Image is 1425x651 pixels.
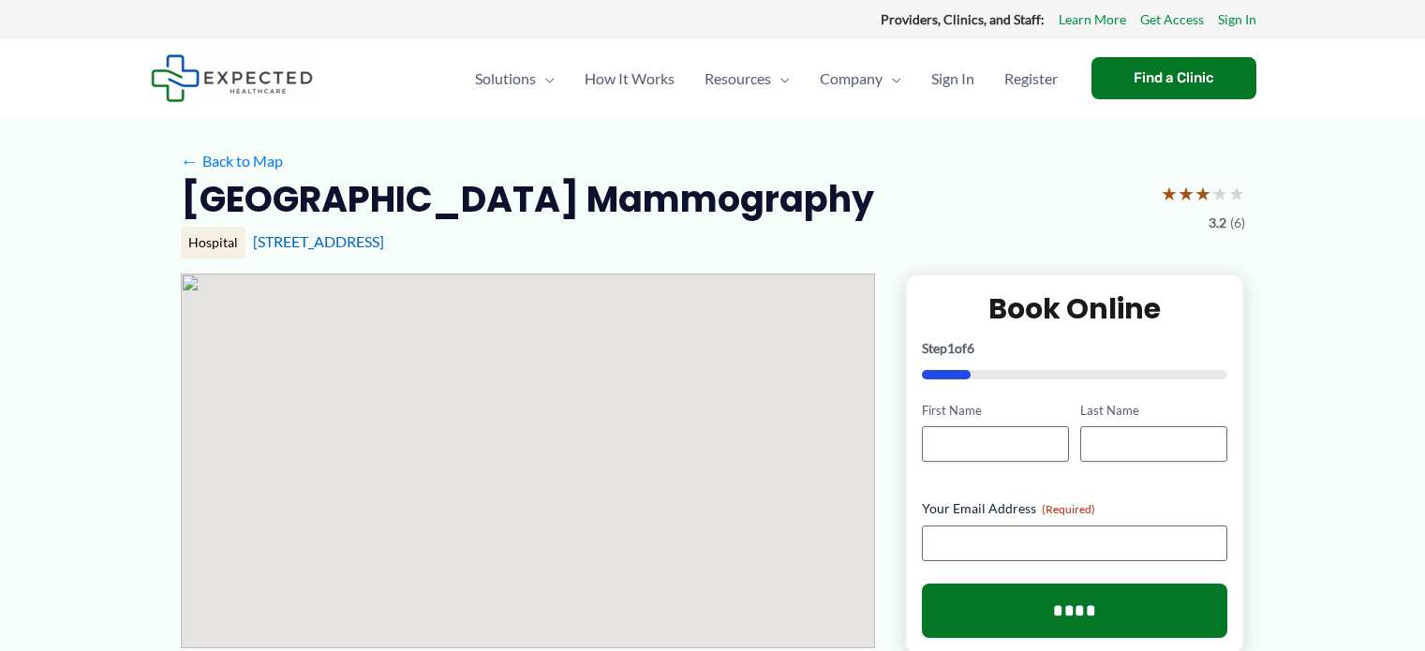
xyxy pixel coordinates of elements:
[922,402,1069,420] label: First Name
[1228,176,1245,211] span: ★
[570,46,690,111] a: How It Works
[771,46,790,111] span: Menu Toggle
[1004,46,1058,111] span: Register
[181,176,874,222] h2: [GEOGRAPHIC_DATA] Mammography
[460,46,1073,111] nav: Primary Site Navigation
[1178,176,1195,211] span: ★
[1211,176,1228,211] span: ★
[1059,7,1126,32] a: Learn More
[883,46,901,111] span: Menu Toggle
[690,46,805,111] a: ResourcesMenu Toggle
[922,499,1228,518] label: Your Email Address
[989,46,1073,111] a: Register
[805,46,916,111] a: CompanyMenu Toggle
[475,46,536,111] span: Solutions
[585,46,675,111] span: How It Works
[536,46,555,111] span: Menu Toggle
[253,232,384,250] a: [STREET_ADDRESS]
[151,54,313,102] img: Expected Healthcare Logo - side, dark font, small
[967,340,974,356] span: 6
[1140,7,1204,32] a: Get Access
[1091,57,1256,99] a: Find a Clinic
[922,290,1228,327] h2: Book Online
[931,46,974,111] span: Sign In
[181,152,199,170] span: ←
[1195,176,1211,211] span: ★
[1209,211,1226,235] span: 3.2
[820,46,883,111] span: Company
[947,340,955,356] span: 1
[881,11,1045,27] strong: Providers, Clinics, and Staff:
[1230,211,1245,235] span: (6)
[1161,176,1178,211] span: ★
[460,46,570,111] a: SolutionsMenu Toggle
[1080,402,1227,420] label: Last Name
[1218,7,1256,32] a: Sign In
[1042,502,1095,516] span: (Required)
[705,46,771,111] span: Resources
[181,227,245,259] div: Hospital
[181,147,283,175] a: ←Back to Map
[916,46,989,111] a: Sign In
[922,342,1228,355] p: Step of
